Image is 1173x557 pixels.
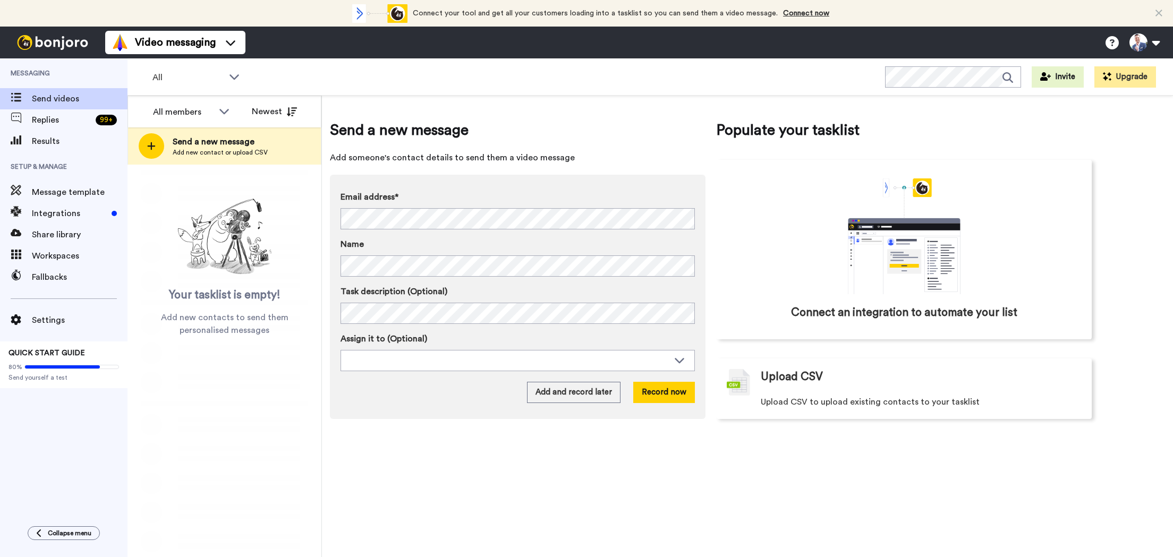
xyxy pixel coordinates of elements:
span: Connect an integration to automate your list [791,305,1017,321]
span: Send yourself a test [8,373,119,382]
span: Send a new message [330,119,705,141]
button: Collapse menu [28,526,100,540]
button: Newest [244,101,305,122]
img: vm-color.svg [112,34,129,51]
label: Task description (Optional) [341,285,695,298]
span: Video messaging [135,35,216,50]
span: Add new contacts to send them personalised messages [143,311,305,337]
div: 99 + [96,115,117,125]
span: 80% [8,363,22,371]
span: Name [341,238,364,251]
span: Add new contact or upload CSV [173,148,268,157]
span: Add someone's contact details to send them a video message [330,151,705,164]
span: Upload CSV to upload existing contacts to your tasklist [761,396,980,408]
span: Results [32,135,127,148]
img: ready-set-action.png [172,194,278,279]
span: Connect your tool and get all your customers loading into a tasklist so you can send them a video... [413,10,778,17]
span: Your tasklist is empty! [169,287,280,303]
button: Add and record later [527,382,620,403]
span: QUICK START GUIDE [8,349,85,357]
div: All members [153,106,214,118]
img: bj-logo-header-white.svg [13,35,92,50]
span: Workspaces [32,250,127,262]
button: Record now [633,382,695,403]
span: Replies [32,114,91,126]
button: Upgrade [1094,66,1156,88]
span: Integrations [32,207,107,220]
span: Populate your tasklist [716,119,1092,141]
span: Send videos [32,92,127,105]
span: Upload CSV [761,369,823,385]
span: Message template [32,186,127,199]
span: Settings [32,314,127,327]
div: animation [824,178,984,294]
span: Share library [32,228,127,241]
label: Email address* [341,191,695,203]
button: Invite [1032,66,1084,88]
label: Assign it to (Optional) [341,332,695,345]
div: animation [349,4,407,23]
span: All [152,71,224,84]
span: Send a new message [173,135,268,148]
span: Fallbacks [32,271,127,284]
img: csv-grey.png [727,369,750,396]
a: Connect now [783,10,829,17]
span: Collapse menu [48,529,91,537]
